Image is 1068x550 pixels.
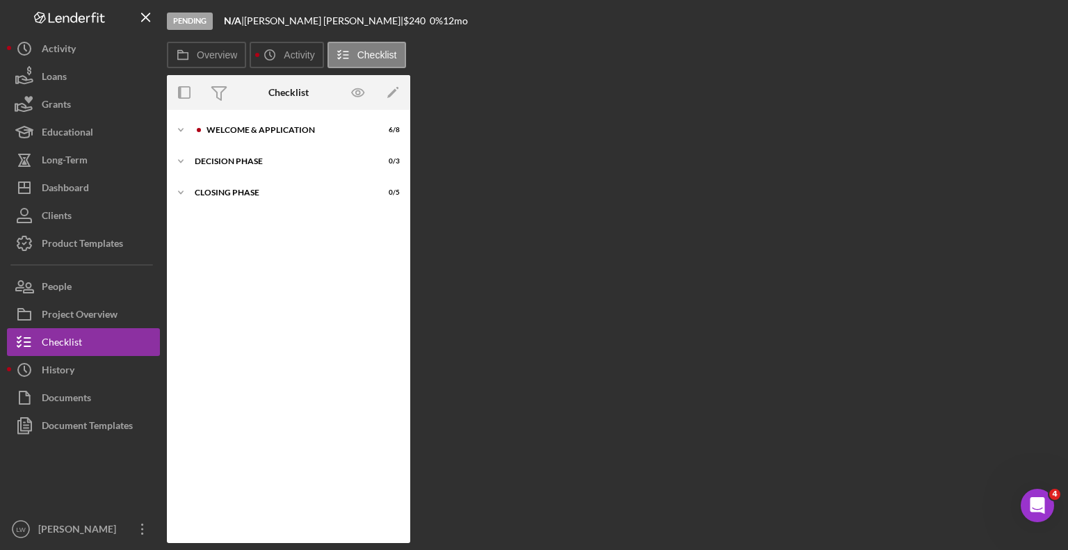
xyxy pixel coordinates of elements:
[42,356,74,387] div: History
[224,15,241,26] b: N/A
[443,15,468,26] div: 12 mo
[207,126,365,134] div: Welcome & Application
[42,202,72,233] div: Clients
[375,157,400,165] div: 0 / 3
[224,15,244,26] div: |
[16,526,26,533] text: LW
[195,157,365,165] div: Decision Phase
[403,15,426,26] span: $240
[195,188,365,197] div: Closing Phase
[42,229,123,261] div: Product Templates
[35,515,125,547] div: [PERSON_NAME]
[7,356,160,384] button: History
[7,328,160,356] button: Checklist
[167,13,213,30] div: Pending
[1021,489,1054,522] iframe: Intercom live chat
[7,118,160,146] button: Educational
[1049,489,1060,500] span: 4
[7,229,160,257] button: Product Templates
[430,15,443,26] div: 0 %
[42,273,72,304] div: People
[284,49,314,60] label: Activity
[42,174,89,205] div: Dashboard
[7,202,160,229] button: Clients
[7,515,160,543] button: LW[PERSON_NAME]
[42,300,118,332] div: Project Overview
[375,188,400,197] div: 0 / 5
[42,412,133,443] div: Document Templates
[7,90,160,118] button: Grants
[42,63,67,94] div: Loans
[7,273,160,300] button: People
[375,126,400,134] div: 6 / 8
[7,300,160,328] button: Project Overview
[268,87,309,98] div: Checklist
[42,35,76,66] div: Activity
[7,63,160,90] button: Loans
[327,42,406,68] button: Checklist
[197,49,237,60] label: Overview
[7,146,160,174] button: Long-Term
[244,15,403,26] div: [PERSON_NAME] [PERSON_NAME] |
[42,328,82,359] div: Checklist
[42,384,91,415] div: Documents
[167,42,246,68] button: Overview
[42,146,88,177] div: Long-Term
[7,174,160,202] button: Dashboard
[7,412,160,439] button: Document Templates
[357,49,397,60] label: Checklist
[42,90,71,122] div: Grants
[42,118,93,149] div: Educational
[7,384,160,412] button: Documents
[250,42,323,68] button: Activity
[7,35,160,63] button: Activity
